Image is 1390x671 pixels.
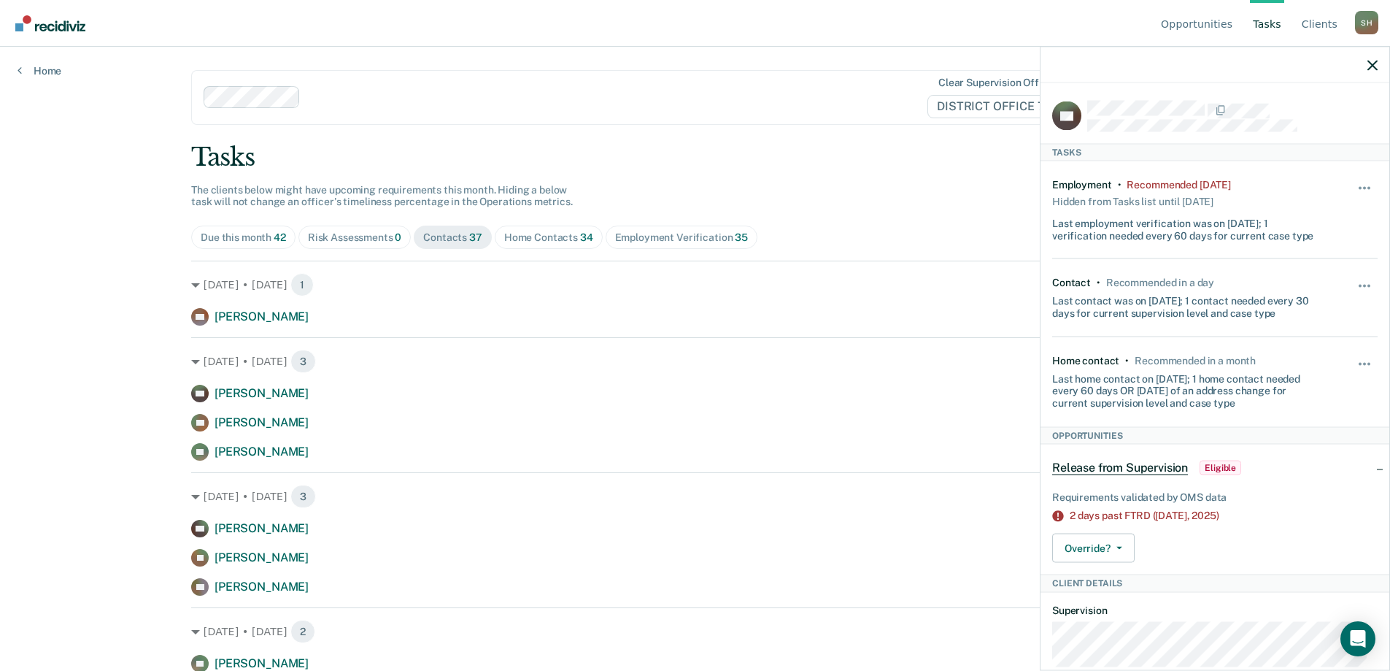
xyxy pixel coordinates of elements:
span: [PERSON_NAME] [215,551,309,564]
div: Last home contact on [DATE]; 1 home contact needed every 60 days OR [DATE] of an address change f... [1052,367,1324,409]
div: Hidden from Tasks list until [DATE] [1052,191,1213,211]
div: • [1125,354,1129,367]
div: Employment [1052,178,1112,191]
span: Release from Supervision [1052,461,1188,475]
span: 2 [290,620,315,643]
span: [PERSON_NAME] [215,445,309,459]
span: DISTRICT OFFICE 7 [927,95,1065,118]
span: 37 [469,231,482,243]
div: Requirements validated by OMS data [1052,491,1378,504]
div: Risk Assessments [308,231,402,244]
div: Last employment verification was on [DATE]; 1 verification needed every 60 days for current case ... [1052,211,1324,242]
div: Recommended in a day [1106,277,1214,289]
span: 35 [735,231,748,243]
span: Eligible [1200,461,1241,475]
div: Clear supervision officers [938,77,1062,89]
span: 2025) [1192,510,1219,521]
div: Home contact [1052,354,1119,367]
div: Open Intercom Messenger [1340,621,1375,656]
span: [PERSON_NAME] [215,386,309,400]
div: Tasks [191,142,1199,172]
span: [PERSON_NAME] [215,310,309,323]
div: [DATE] • [DATE] [191,273,1199,296]
span: 1 [290,273,314,296]
span: [PERSON_NAME] [215,521,309,535]
span: 34 [580,231,593,243]
a: Home [18,64,61,77]
button: Profile dropdown button [1355,11,1378,34]
div: Client Details [1040,575,1389,592]
dt: Supervision [1052,604,1378,616]
span: 3 [290,485,316,508]
div: Due this month [201,231,286,244]
div: Contacts [423,231,482,244]
div: Contact [1052,277,1091,289]
div: Release from SupervisionEligible [1040,445,1389,491]
div: S H [1355,11,1378,34]
span: The clients below might have upcoming requirements this month. Hiding a below task will not chang... [191,184,573,208]
span: 42 [274,231,286,243]
button: Override? [1052,534,1135,563]
div: Home Contacts [504,231,593,244]
div: [DATE] • [DATE] [191,485,1199,508]
div: Opportunities [1040,426,1389,444]
div: [DATE] • [DATE] [191,620,1199,643]
div: Recommended in a month [1135,354,1256,367]
div: [DATE] • [DATE] [191,350,1199,373]
div: Employment Verification [615,231,748,244]
div: • [1097,277,1100,289]
span: [PERSON_NAME] [215,580,309,594]
span: [PERSON_NAME] [215,415,309,429]
span: 0 [395,231,401,243]
div: Tasks [1040,143,1389,161]
span: [PERSON_NAME] [215,656,309,670]
div: • [1118,178,1121,191]
span: 3 [290,350,316,373]
div: Last contact was on [DATE]; 1 contact needed every 30 days for current supervision level and case... [1052,289,1324,320]
div: 2 days past FTRD ([DATE], [1070,510,1378,522]
div: Recommended 2 months ago [1127,178,1230,191]
img: Recidiviz [15,15,85,31]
